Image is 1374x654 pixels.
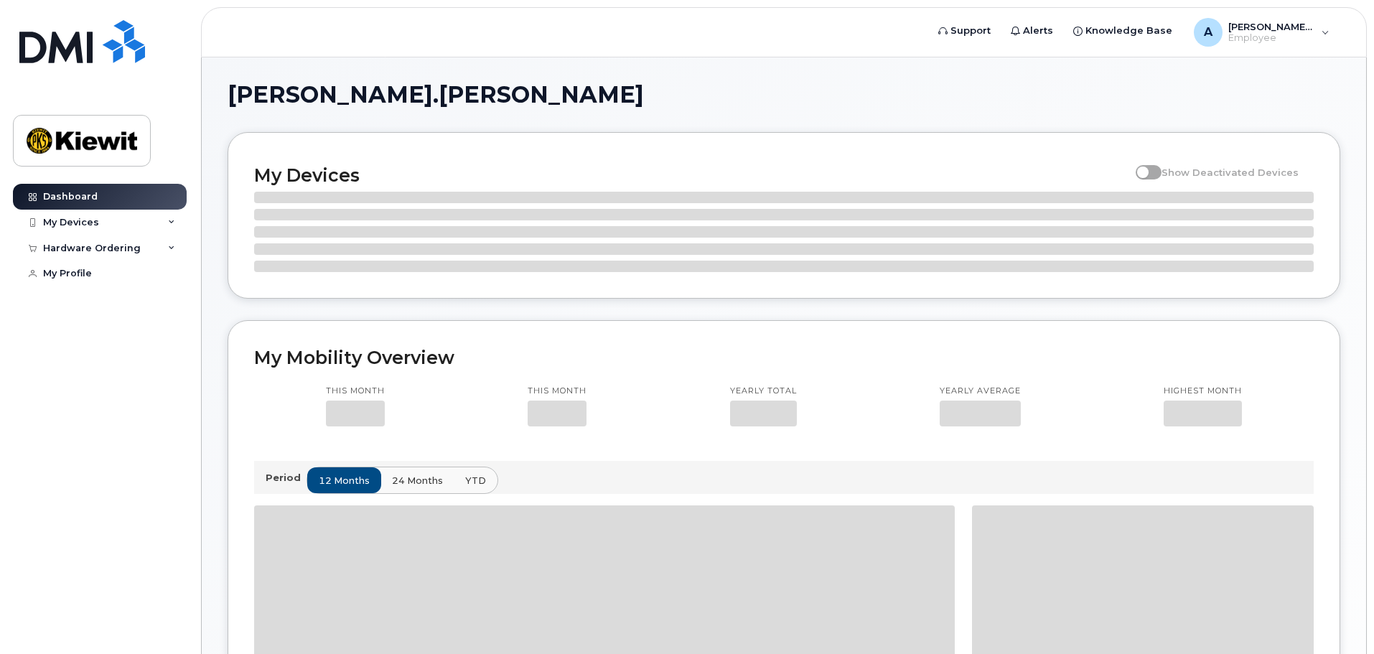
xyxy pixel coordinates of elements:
[1164,386,1242,397] p: Highest month
[940,386,1021,397] p: Yearly average
[228,84,644,106] span: [PERSON_NAME].[PERSON_NAME]
[254,164,1128,186] h2: My Devices
[528,386,586,397] p: This month
[730,386,797,397] p: Yearly total
[1136,159,1147,170] input: Show Deactivated Devices
[1162,167,1299,178] span: Show Deactivated Devices
[326,386,385,397] p: This month
[254,347,1314,368] h2: My Mobility Overview
[266,471,307,485] p: Period
[392,474,443,487] span: 24 months
[465,474,486,487] span: YTD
